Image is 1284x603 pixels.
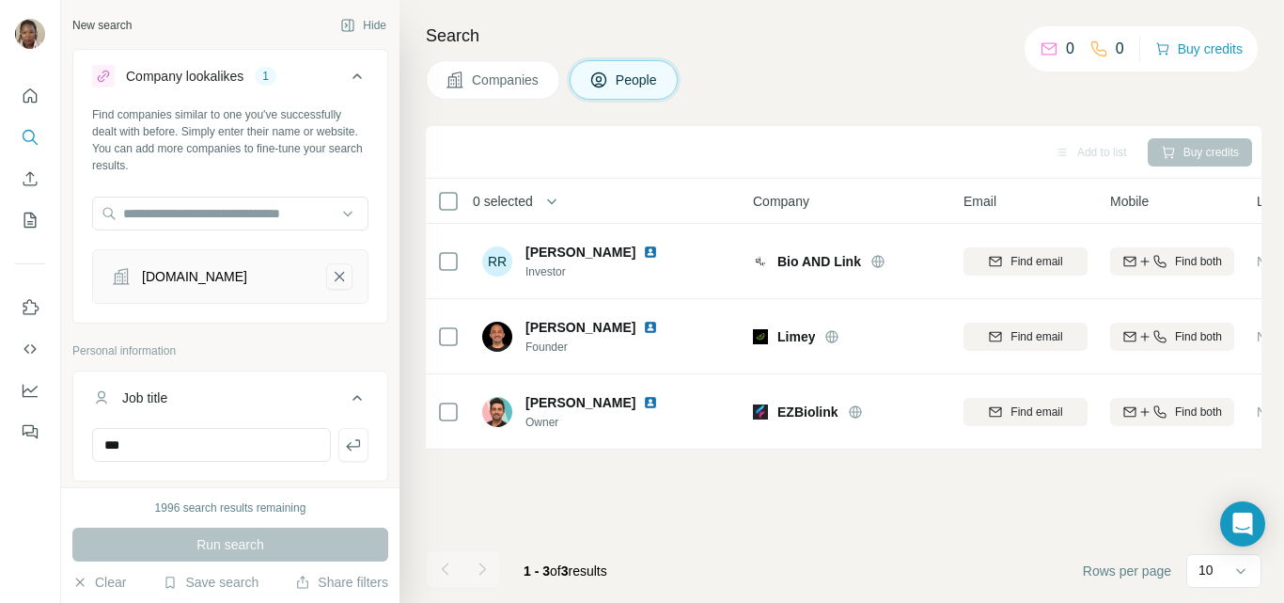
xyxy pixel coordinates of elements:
div: Open Intercom Messenger [1220,501,1265,547]
span: Find both [1175,328,1222,345]
img: Logo of Limey [753,329,768,344]
h4: Search [426,23,1261,49]
img: Logo of Bio AND Link [753,254,768,269]
span: 1 - 3 [524,563,550,579]
span: Find email [1010,328,1062,345]
button: Find email [963,398,1088,426]
button: iu.coach-remove-button [326,263,352,290]
button: Buy credits [1155,36,1243,62]
button: Find both [1110,323,1234,351]
button: Company lookalikes1 [73,54,387,106]
img: Avatar [15,19,45,49]
p: Personal information [72,342,388,359]
button: Enrich CSV [15,162,45,196]
button: Clear [72,573,126,592]
span: of [550,563,561,579]
span: Rows per page [1083,562,1171,580]
button: Find both [1110,398,1234,426]
span: Mobile [1110,192,1149,211]
img: Logo of EZBiolink [753,405,768,420]
span: Bio AND Link [777,252,861,271]
span: results [524,563,607,579]
p: 0 [1116,38,1124,60]
img: Avatar [482,322,512,352]
span: [PERSON_NAME] [525,318,635,337]
span: People [616,71,659,89]
span: Find email [1010,253,1062,270]
div: Company lookalikes [126,67,243,86]
span: EZBiolink [777,403,838,421]
img: Avatar [482,397,512,427]
span: Company [753,192,809,211]
span: Limey [777,327,815,346]
button: Quick start [15,79,45,113]
button: Share filters [295,573,388,592]
span: Find both [1175,404,1222,421]
div: Find companies similar to one you've successfully dealt with before. Simply enter their name or w... [92,106,368,174]
div: 1996 search results remaining [155,500,306,516]
span: Email [963,192,996,211]
button: Dashboard [15,373,45,407]
span: Founder [525,339,681,356]
button: Use Surfe API [15,332,45,366]
span: [PERSON_NAME] [525,393,635,412]
button: Hide [327,11,399,40]
button: Use Surfe on LinkedIn [15,291,45,325]
button: Save search [163,573,258,592]
button: Find both [1110,247,1234,276]
button: My lists [15,203,45,237]
div: [DOMAIN_NAME] [142,267,247,286]
div: New search [72,17,132,34]
span: Find email [1010,404,1062,421]
img: LinkedIn logo [643,395,658,410]
div: Job title [122,389,167,407]
img: LinkedIn logo [643,320,658,335]
span: [PERSON_NAME] [525,243,635,262]
button: Find email [963,323,1088,351]
p: 0 [1066,38,1074,60]
img: LinkedIn logo [643,245,658,260]
button: Find email [963,247,1088,276]
span: Lists [1257,192,1284,211]
span: 3 [561,563,569,579]
div: RR [482,246,512,277]
span: Investor [525,263,681,280]
span: 0 selected [473,192,533,211]
button: Job title [73,375,387,428]
p: 10 [1198,561,1214,579]
span: Owner [525,414,681,431]
div: 1 [255,68,276,85]
span: Companies [472,71,540,89]
span: Find both [1175,253,1222,270]
button: Search [15,120,45,154]
button: Feedback [15,415,45,449]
